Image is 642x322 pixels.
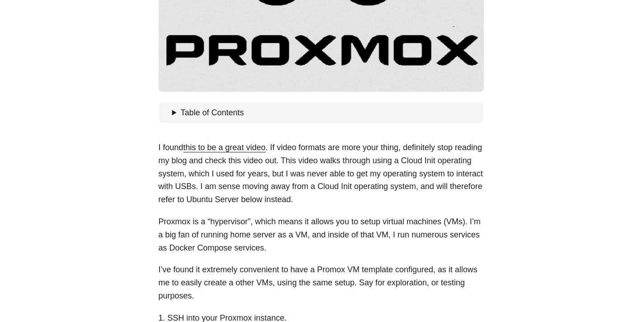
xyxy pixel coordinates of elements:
span: Table of Contents [181,108,244,117]
p: Proxmox is a “hypervisor”, which means it allows you to setup virtual machines (VMs). I’m a big f... [159,215,484,254]
p: I’ve found it extremely convenient to have a Promox VM template configured, as it allows me to ea... [159,263,484,302]
a: this to be a great video [183,143,266,152]
p: I found . If video formats are more your thing, definitely stop reading my blog and check this vi... [159,141,484,206]
summary: Table of Contents [172,106,479,119]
